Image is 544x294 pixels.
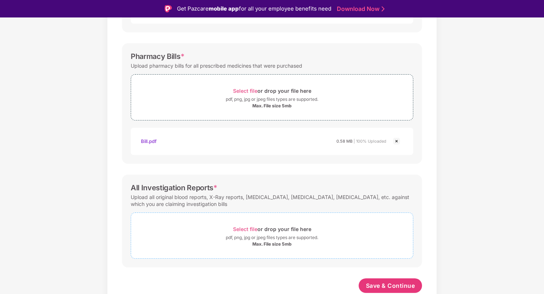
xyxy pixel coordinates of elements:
[392,137,401,146] img: svg+xml;base64,PHN2ZyBpZD0iQ3Jvc3MtMjR4MjQiIHhtbG5zPSJodHRwOi8vd3d3LnczLm9yZy8yMDAwL3N2ZyIgd2lkdG...
[226,234,318,241] div: pdf, png, jpg or jpeg files types are supported.
[252,103,292,109] div: Max. File size 5mb
[233,226,257,232] span: Select file
[141,135,157,147] div: Bill.pdf
[233,86,311,96] div: or drop your file here
[359,278,422,293] button: Save & Continue
[131,61,302,71] div: Upload pharmacy bills for all prescribed medicines that were purchased
[233,88,257,94] span: Select file
[382,5,385,13] img: Stroke
[131,192,413,209] div: Upload all original blood reports, X-Ray reports, [MEDICAL_DATA], [MEDICAL_DATA], [MEDICAL_DATA],...
[131,80,413,115] span: Select fileor drop your file herepdf, png, jpg or jpeg files types are supported.Max. File size 5mb
[209,5,239,12] strong: mobile app
[131,52,184,61] div: Pharmacy Bills
[131,183,217,192] div: All Investigation Reports
[252,241,292,247] div: Max. File size 5mb
[131,218,413,253] span: Select fileor drop your file herepdf, png, jpg or jpeg files types are supported.Max. File size 5mb
[177,4,331,13] div: Get Pazcare for all your employee benefits need
[165,5,172,12] img: Logo
[354,139,386,144] span: | 100% Uploaded
[336,139,352,144] span: 0.58 MB
[226,96,318,103] div: pdf, png, jpg or jpeg files types are supported.
[366,282,415,290] span: Save & Continue
[337,5,382,13] a: Download Now
[233,224,311,234] div: or drop your file here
